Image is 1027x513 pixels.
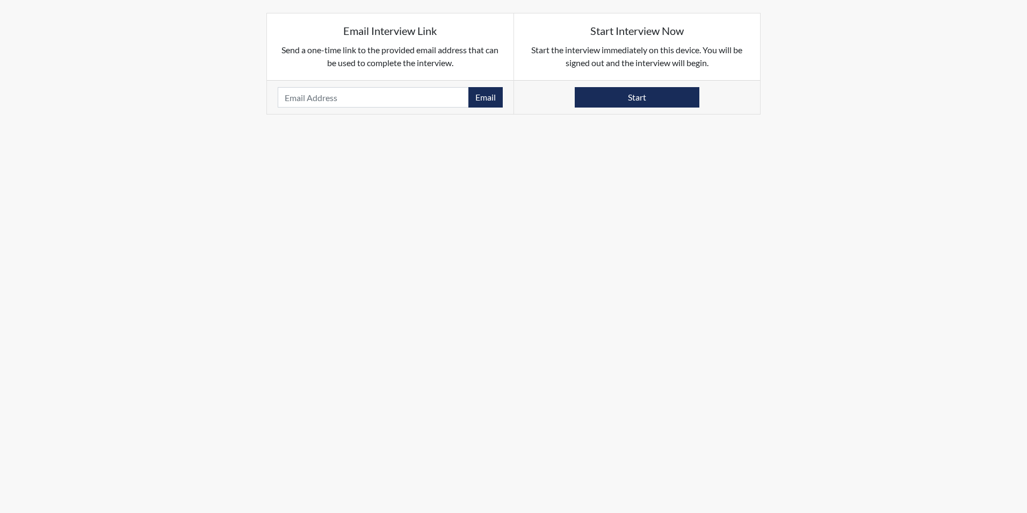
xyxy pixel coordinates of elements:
[575,87,699,108] button: Start
[278,24,503,37] h5: Email Interview Link
[278,87,469,108] input: Email Address
[468,87,503,108] button: Email
[525,44,750,69] p: Start the interview immediately on this device. You will be signed out and the interview will begin.
[525,24,750,37] h5: Start Interview Now
[278,44,503,69] p: Send a one-time link to the provided email address that can be used to complete the interview.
